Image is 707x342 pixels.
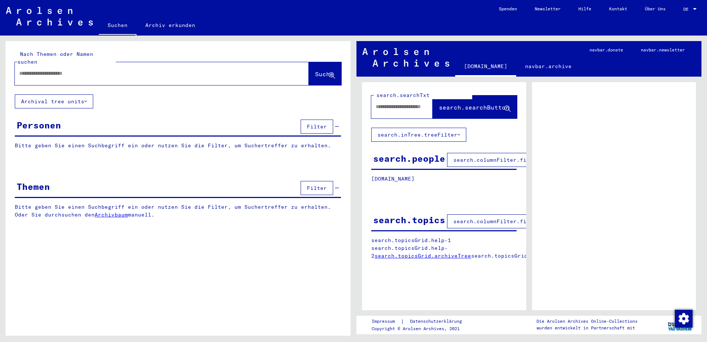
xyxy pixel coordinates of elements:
[373,213,445,227] div: search.topics
[404,318,471,325] a: Datenschutzerklärung
[375,252,471,259] a: search.topicsGrid.archiveTree
[581,41,632,59] a: navbar.donate
[439,104,509,111] span: search.searchButton
[372,318,401,325] a: Impressum
[15,203,341,219] p: Bitte geben Sie einen Suchbegriff ein oder nutzen Sie die Filter, um Suchertreffer zu erhalten. O...
[632,41,694,59] a: navbar.newsletter
[309,62,341,85] button: Suche
[301,181,333,195] button: Filter
[15,142,341,150] p: Bitte geben Sie einen Suchbegriff ein oder nutzen Sie die Filter, um Suchertreffer zu erhalten.
[447,214,546,228] button: search.columnFilter.filter
[675,310,693,328] img: Zustimmung ändern
[307,123,327,130] span: Filter
[453,218,539,225] span: search.columnFilter.filter
[433,95,517,118] button: search.searchButton
[447,153,546,167] button: search.columnFilter.filter
[15,94,93,108] button: Archival tree units
[537,318,637,325] p: Die Arolsen Archives Online-Collections
[17,180,50,193] div: Themen
[683,7,691,12] span: DE
[307,185,327,191] span: Filter
[666,315,694,334] img: yv_logo.png
[516,57,581,75] a: navbar.archive
[6,7,93,26] img: Arolsen_neg.svg
[373,152,445,165] div: search.people
[372,325,471,332] p: Copyright © Arolsen Archives, 2021
[453,157,539,163] span: search.columnFilter.filter
[301,120,333,134] button: Filter
[372,318,471,325] div: |
[537,325,637,331] p: wurden entwickelt in Partnerschaft mit
[95,211,128,218] a: Archivbaum
[99,16,136,36] a: Suchen
[17,118,61,132] div: Personen
[371,237,517,260] p: search.topicsGrid.help-1 search.topicsGrid.help-2 search.topicsGrid.manually.
[136,16,204,34] a: Archiv erkunden
[17,51,93,65] mat-label: Nach Themen oder Namen suchen
[371,175,517,183] p: [DOMAIN_NAME]
[371,128,466,142] button: search.inTree.treeFilter
[455,57,516,77] a: [DOMAIN_NAME]
[376,92,430,98] mat-label: search.searchTxt
[362,48,449,67] img: Arolsen_neg.svg
[315,70,334,78] span: Suche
